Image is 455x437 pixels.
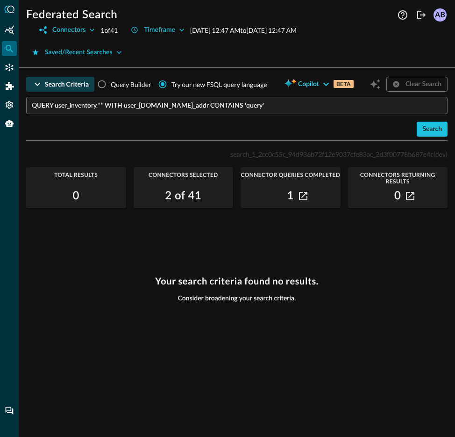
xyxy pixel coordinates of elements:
div: AB [434,8,447,22]
h2: 0 [394,189,401,204]
p: 1 of 41 [100,25,118,35]
span: Query Builder [111,80,151,89]
span: search_1_2cc0c55c_94d936b72f12e9037cfe83ac_2d3f00778b687e4c [230,150,434,158]
button: Search Criteria [26,77,94,92]
div: Saved/Recent Searches [45,47,113,58]
span: Total Results [26,172,126,178]
div: Timeframe [144,24,175,36]
button: Search [417,122,448,137]
span: Connector Queries Completed [241,172,341,178]
div: Query Agent [2,116,17,131]
button: Saved/Recent Searches [26,45,128,60]
div: Chat [2,403,17,418]
div: Search [422,124,442,135]
div: Summary Insights [2,22,17,37]
h3: Your search criteria found no results. [155,276,319,287]
h2: 1 [287,189,294,204]
div: Try our new FSQL query language [171,80,267,89]
button: Timeframe [125,22,190,37]
h1: Federated Search [26,7,117,22]
span: Copilot [298,79,319,90]
span: Connectors Returning Results [348,172,448,185]
div: Addons [2,79,17,94]
button: Logout [414,7,429,22]
div: Search Criteria [45,79,89,90]
button: Connectors [34,22,100,37]
button: CopilotBETA [278,77,359,92]
div: Connectors [2,60,17,75]
span: (dev) [434,150,448,158]
div: Federated Search [2,41,17,56]
div: Settings [2,97,17,112]
span: Consider broadening your search criteria. [178,294,296,303]
button: Help [395,7,410,22]
p: [DATE] 12:47 AM to [DATE] 12:47 AM [190,25,297,35]
h2: 0 [73,189,79,204]
h2: 2 of 41 [165,189,201,204]
p: BETA [334,80,354,88]
input: FSQL [32,97,448,114]
span: Connectors Selected [134,172,234,178]
div: Connectors [52,24,85,36]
